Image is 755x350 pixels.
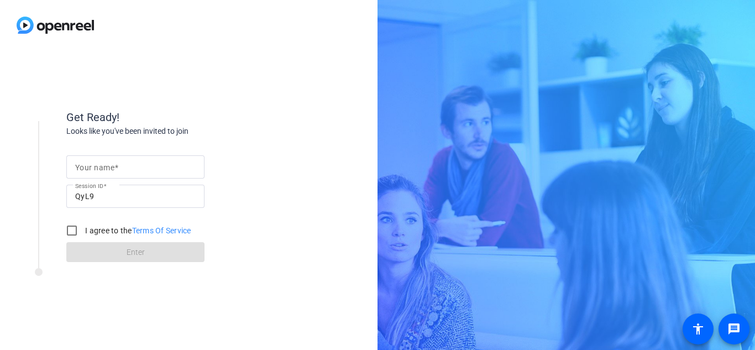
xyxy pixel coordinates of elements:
mat-label: Your name [75,163,114,172]
div: Looks like you've been invited to join [66,126,287,137]
div: Get Ready! [66,109,287,126]
mat-icon: message [727,322,741,336]
a: Terms Of Service [132,226,191,235]
mat-label: Session ID [75,182,103,189]
mat-icon: accessibility [691,322,705,336]
label: I agree to the [83,225,191,236]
